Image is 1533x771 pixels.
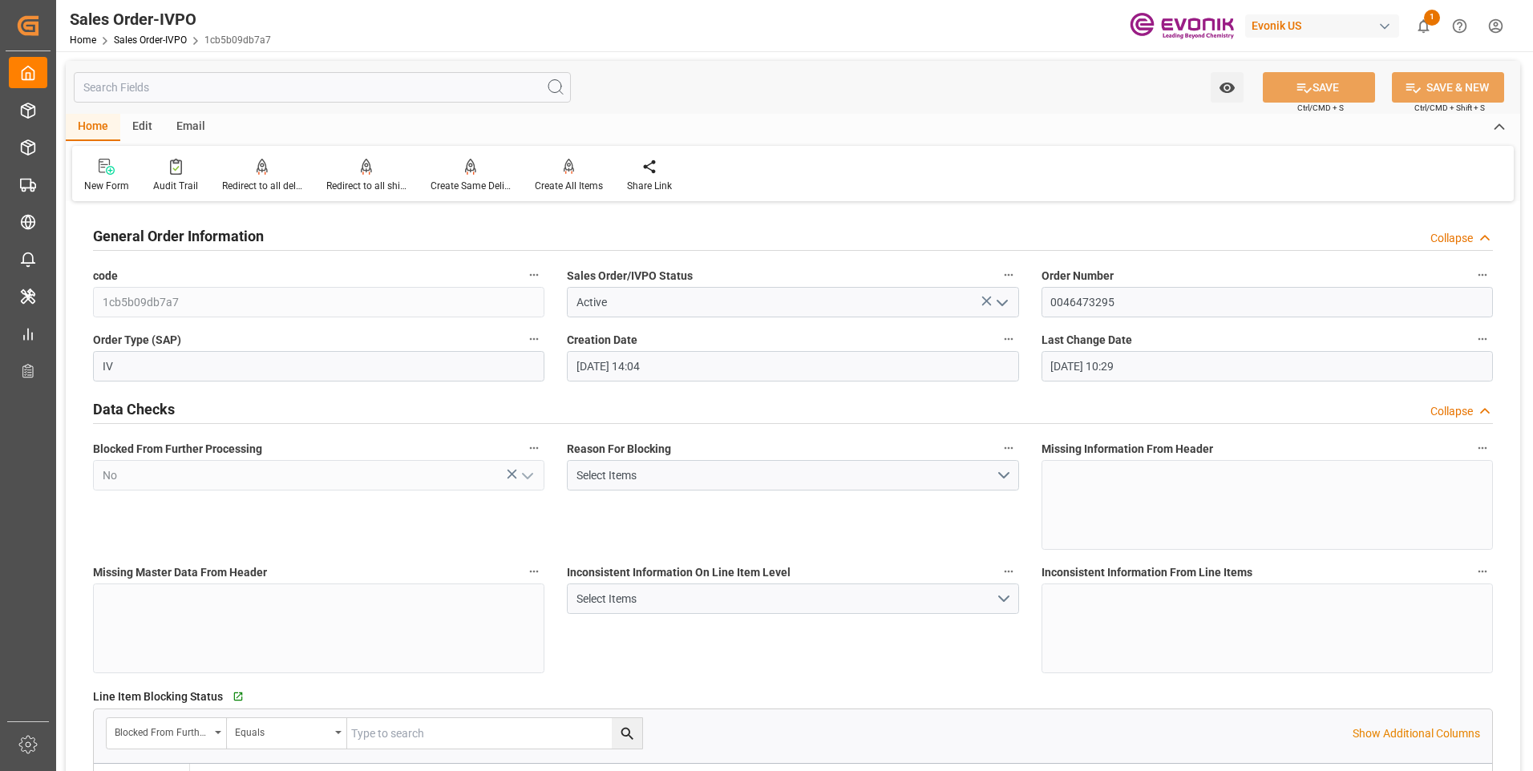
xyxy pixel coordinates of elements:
[84,179,129,193] div: New Form
[1414,102,1485,114] span: Ctrl/CMD + Shift + S
[1430,403,1473,420] div: Collapse
[1424,10,1440,26] span: 1
[70,7,271,31] div: Sales Order-IVPO
[93,268,118,285] span: code
[1472,329,1493,349] button: Last Change Date
[1392,72,1504,103] button: SAVE & NEW
[431,179,511,193] div: Create Same Delivery Date
[567,268,693,285] span: Sales Order/IVPO Status
[1472,561,1493,582] button: Inconsistent Information From Line Items
[93,332,181,349] span: Order Type (SAP)
[576,591,996,608] div: Select Items
[1042,441,1213,458] span: Missing Information From Header
[515,463,539,488] button: open menu
[567,460,1018,490] button: open menu
[524,438,544,458] button: Blocked From Further Processing
[164,114,217,141] div: Email
[998,329,1019,349] button: Creation Date
[1442,8,1478,44] button: Help Center
[1042,268,1114,285] span: Order Number
[612,718,642,749] button: search button
[114,34,187,46] a: Sales Order-IVPO
[567,351,1018,381] input: MM-DD-YYYY HH:MM
[998,264,1019,285] button: Sales Order/IVPO Status
[1297,102,1344,114] span: Ctrl/CMD + S
[227,718,347,749] button: open menu
[235,721,330,740] div: Equals
[1406,8,1442,44] button: show 1 new notifications
[1245,10,1406,41] button: Evonik US
[107,718,227,749] button: open menu
[153,179,198,193] div: Audit Trail
[998,438,1019,458] button: Reason For Blocking
[1211,72,1244,103] button: open menu
[93,398,175,420] h2: Data Checks
[93,225,264,247] h2: General Order Information
[567,564,791,581] span: Inconsistent Information On Line Item Level
[1353,725,1480,742] p: Show Additional Columns
[627,179,672,193] div: Share Link
[524,264,544,285] button: code
[998,561,1019,582] button: Inconsistent Information On Line Item Level
[524,329,544,349] button: Order Type (SAP)
[576,467,996,484] div: Select Items
[1472,264,1493,285] button: Order Number
[567,332,637,349] span: Creation Date
[535,179,603,193] div: Create All Items
[989,290,1013,315] button: open menu
[93,564,267,581] span: Missing Master Data From Header
[567,583,1018,614] button: open menu
[66,114,120,141] div: Home
[93,688,223,705] span: Line Item Blocking Status
[567,441,671,458] span: Reason For Blocking
[74,72,571,103] input: Search Fields
[524,561,544,582] button: Missing Master Data From Header
[115,721,209,740] div: Blocked From Further Processing
[93,441,262,458] span: Blocked From Further Processing
[1430,230,1473,247] div: Collapse
[70,34,96,46] a: Home
[222,179,302,193] div: Redirect to all deliveries
[347,718,642,749] input: Type to search
[120,114,164,141] div: Edit
[1263,72,1375,103] button: SAVE
[1130,12,1234,40] img: Evonik-brand-mark-Deep-Purple-RGB.jpeg_1700498283.jpeg
[1042,332,1132,349] span: Last Change Date
[1042,351,1493,381] input: MM-DD-YYYY HH:MM
[326,179,407,193] div: Redirect to all shipments
[1042,564,1252,581] span: Inconsistent Information From Line Items
[1472,438,1493,458] button: Missing Information From Header
[1245,14,1399,38] div: Evonik US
